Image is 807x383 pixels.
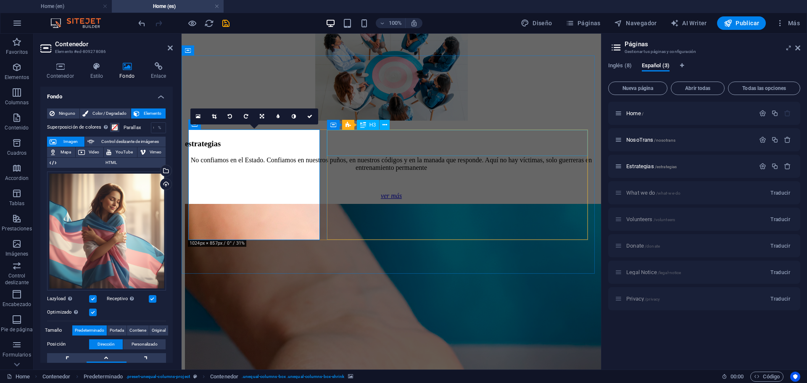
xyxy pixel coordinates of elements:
div: nano-banana-2025-10-02T21-58-21-7EuvQQYeaYRaRl52Fl6fhA.png [47,172,166,291]
button: Abrir todas [671,82,725,95]
span: Mapa [59,147,73,157]
button: Usercentrics [790,372,800,382]
span: Video [87,147,101,157]
button: Contiene [127,325,149,335]
span: Código [754,372,780,382]
p: Favoritos [6,49,28,55]
span: Haz clic para seleccionar y doble clic para editar [84,372,123,382]
span: Predeterminado [75,325,104,335]
div: Pestañas de idiomas [608,62,800,78]
a: Girar 90° a la derecha [238,108,254,124]
nav: breadcrumb [42,372,353,382]
span: / [642,111,643,116]
span: /estrategias [655,164,677,169]
p: Imágenes [5,251,28,257]
div: Duplicar [771,110,778,117]
h3: Elemento #ed-809278086 [55,48,156,55]
div: Configuración [759,110,766,117]
span: Dirección [98,339,115,349]
p: Prestaciones [2,225,32,232]
span: Haz clic para abrir la página [626,110,643,116]
button: Mapa [47,147,75,157]
button: Elemento [131,108,166,119]
span: Todas las opciones [732,86,796,91]
div: Configuración [759,136,766,143]
span: 00 00 [731,372,744,382]
button: Todas las opciones [728,82,800,95]
div: Configuración [759,163,766,170]
button: Portada [107,325,127,335]
div: Duplicar [771,163,778,170]
span: Nueva página [612,86,664,91]
span: Control deslizante de imágenes [97,137,163,147]
button: Traducir [767,186,794,200]
img: Editor Logo [48,18,111,28]
button: undo [137,18,147,28]
span: HTML [59,158,163,168]
span: Haz clic para abrir la página [626,137,675,143]
span: Vimeo [148,147,164,157]
span: /nosotrans [654,138,675,143]
h6: Tiempo de la sesión [722,372,744,382]
button: Traducir [767,292,794,306]
div: Home/ [624,111,755,116]
span: Traducir [770,190,790,196]
span: . preset-unequal-columns-project [126,372,190,382]
button: Traducir [767,239,794,253]
h4: Contenedor [40,62,84,80]
button: Haz clic para salir del modo de previsualización y seguir editando [187,18,197,28]
label: Posición [47,339,89,349]
button: save [221,18,231,28]
a: Desenfoque [270,108,286,124]
button: Imagen [47,137,84,147]
span: Personalizado [132,339,158,349]
div: La página principal no puede eliminarse [784,110,791,117]
button: Dirección [89,339,123,349]
span: : [736,373,738,380]
span: Publicar [724,19,760,27]
span: Páginas [566,19,601,27]
button: Traducir [767,213,794,226]
button: Páginas [562,16,604,30]
p: Encabezado [3,301,31,308]
button: Traducir [767,266,794,279]
p: Formularios [3,351,31,358]
span: Más [776,19,800,27]
span: Inglés (8) [608,61,632,72]
span: Diseño [521,19,552,27]
button: Diseño [517,16,556,30]
button: AI Writer [667,16,710,30]
p: Tablas [9,200,25,207]
span: H3 [369,122,376,127]
h4: Home (es) [112,2,224,11]
div: Estrategias/estrategias [624,164,755,169]
span: Original [152,325,166,335]
span: Navegador [614,19,657,27]
button: Más [773,16,803,30]
h2: Contenedor [55,40,173,48]
span: Imagen [59,137,82,147]
button: Control deslizante de imágenes [85,137,166,147]
h6: 100% [388,18,402,28]
span: YouTube [114,147,134,157]
span: Haz clic para abrir la página [626,163,677,169]
span: Español (3) [642,61,670,72]
a: Selecciona archivos del administrador de archivos, de la galería de fotos o carga archivo(s) [190,108,206,124]
p: Contenido [5,124,29,131]
i: Guardar (Ctrl+S) [221,18,231,28]
p: Cuadros [7,150,27,156]
i: Deshacer: Cambiar imagen (Ctrl+Z) [137,18,147,28]
a: Cambiar orientación [254,108,270,124]
span: Abrir todas [675,86,721,91]
div: Eliminar [784,136,791,143]
p: Elementos [5,74,29,81]
h4: Fondo [113,62,145,80]
span: Traducir [770,243,790,249]
span: Portada [110,325,124,335]
button: Original [149,325,168,335]
button: reload [204,18,214,28]
span: Contiene [129,325,146,335]
h4: Fondo [40,87,173,102]
span: Color / Degradado [91,108,128,119]
button: Vimeo [137,147,166,157]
